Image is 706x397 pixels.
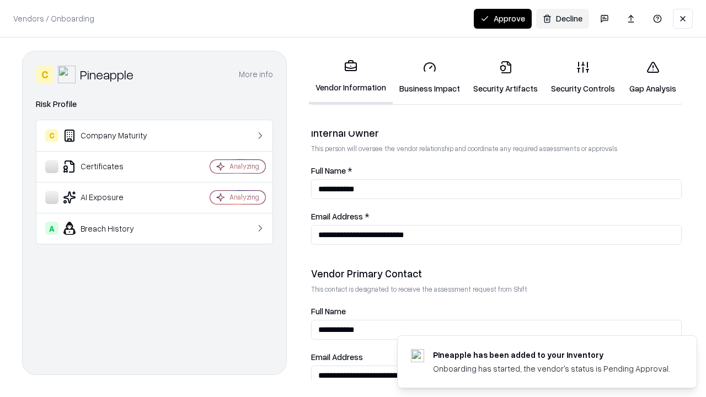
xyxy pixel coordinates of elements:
[311,167,682,175] label: Full Name *
[433,363,670,374] div: Onboarding has started, the vendor's status is Pending Approval.
[474,9,532,29] button: Approve
[309,51,393,104] a: Vendor Information
[393,52,467,103] a: Business Impact
[622,52,684,103] a: Gap Analysis
[411,349,424,362] img: pineappleenergy.com
[311,212,682,221] label: Email Address *
[544,52,622,103] a: Security Controls
[45,160,177,173] div: Certificates
[311,267,682,280] div: Vendor Primary Contact
[311,144,682,153] p: This person will oversee the vendor relationship and coordinate any required assessments or appro...
[433,349,670,361] div: Pineapple has been added to your inventory
[311,285,682,294] p: This contact is designated to receive the assessment request from Shift
[36,98,273,111] div: Risk Profile
[45,129,177,142] div: Company Maturity
[311,307,682,315] label: Full Name
[58,66,76,83] img: Pineapple
[229,192,259,202] div: Analyzing
[45,191,177,204] div: AI Exposure
[80,66,133,83] div: Pineapple
[311,353,682,361] label: Email Address
[239,65,273,84] button: More info
[45,222,177,235] div: Breach History
[311,126,682,140] div: Internal Owner
[36,66,54,83] div: C
[45,129,58,142] div: C
[229,162,259,171] div: Analyzing
[467,52,544,103] a: Security Artifacts
[45,222,58,235] div: A
[13,13,94,24] p: Vendors / Onboarding
[536,9,589,29] button: Decline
